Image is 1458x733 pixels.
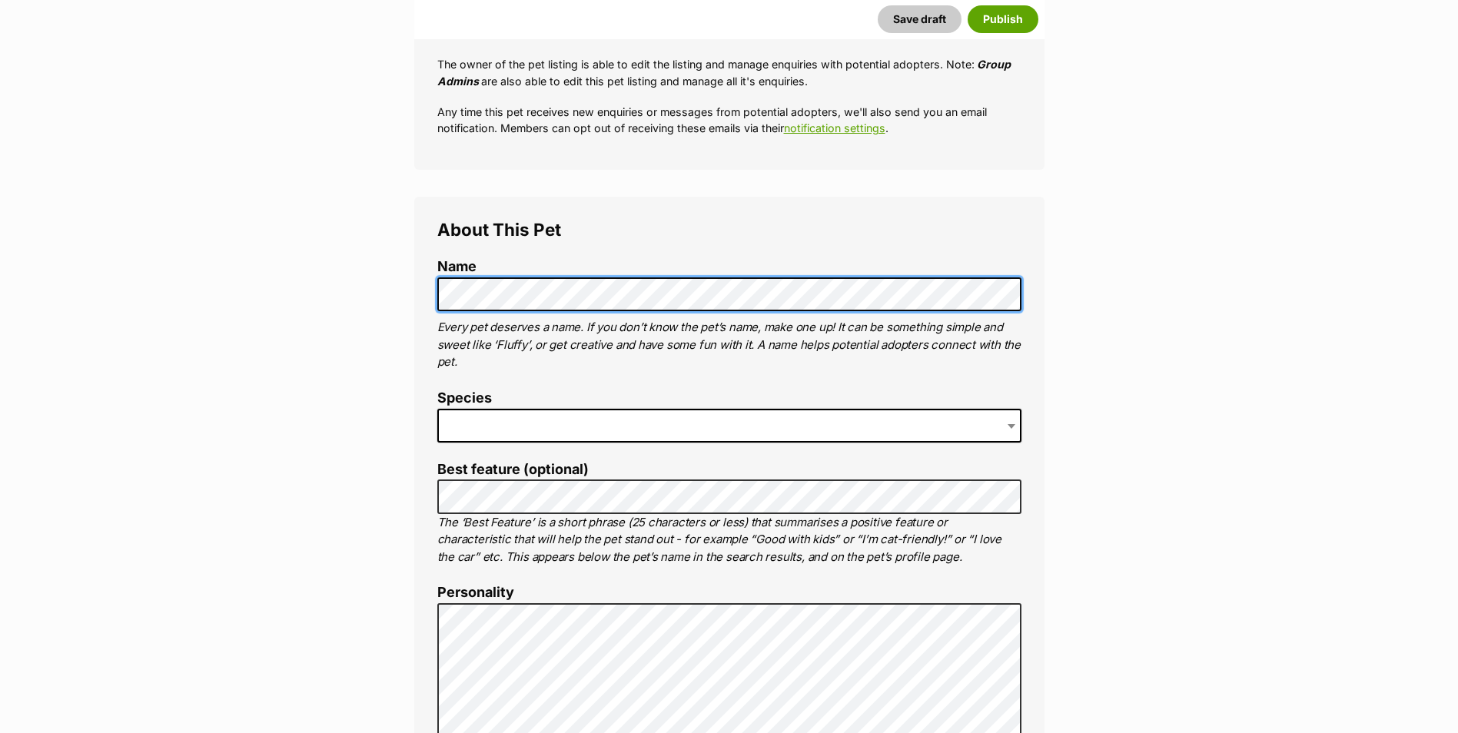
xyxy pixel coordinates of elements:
[437,56,1021,89] p: The owner of the pet listing is able to edit the listing and manage enquiries with potential adop...
[784,121,885,134] a: notification settings
[437,104,1021,137] p: Any time this pet receives new enquiries or messages from potential adopters, we'll also send you...
[437,58,1011,87] em: Group Admins
[437,259,1021,275] label: Name
[437,219,561,240] span: About This Pet
[437,319,1021,371] p: Every pet deserves a name. If you don’t know the pet’s name, make one up! It can be something sim...
[437,585,1021,601] label: Personality
[878,5,961,33] button: Save draft
[437,514,1021,566] p: The ‘Best Feature’ is a short phrase (25 characters or less) that summarises a positive feature o...
[437,390,1021,406] label: Species
[437,462,1021,478] label: Best feature (optional)
[968,5,1038,33] button: Publish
